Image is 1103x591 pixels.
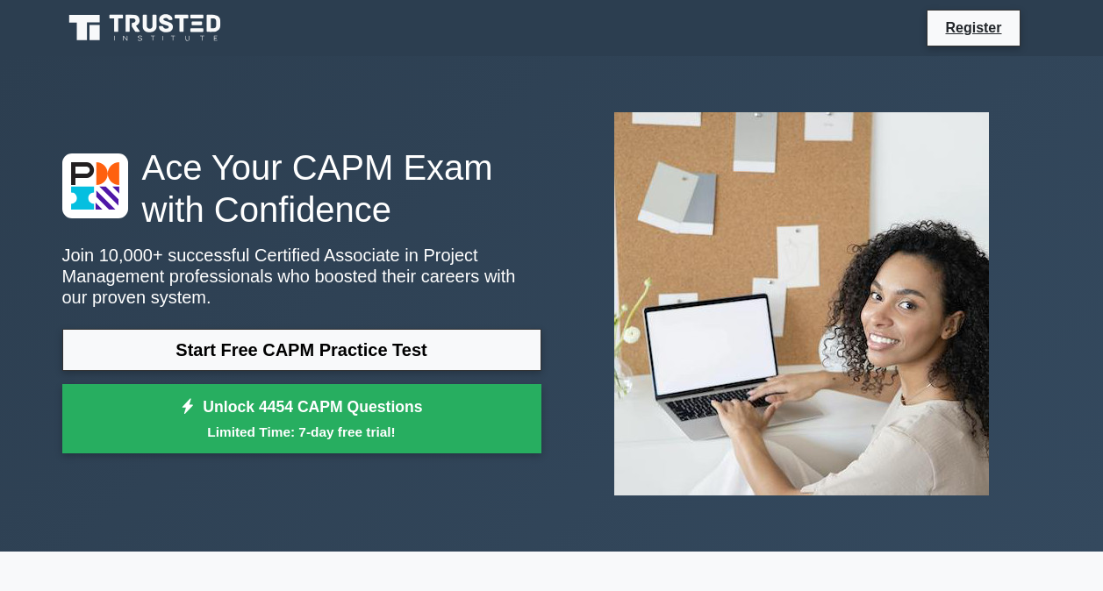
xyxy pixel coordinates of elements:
small: Limited Time: 7-day free trial! [84,422,519,442]
a: Register [935,17,1012,39]
p: Join 10,000+ successful Certified Associate in Project Management professionals who boosted their... [62,245,541,308]
a: Start Free CAPM Practice Test [62,329,541,371]
a: Unlock 4454 CAPM QuestionsLimited Time: 7-day free trial! [62,384,541,454]
h1: Ace Your CAPM Exam with Confidence [62,146,541,231]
